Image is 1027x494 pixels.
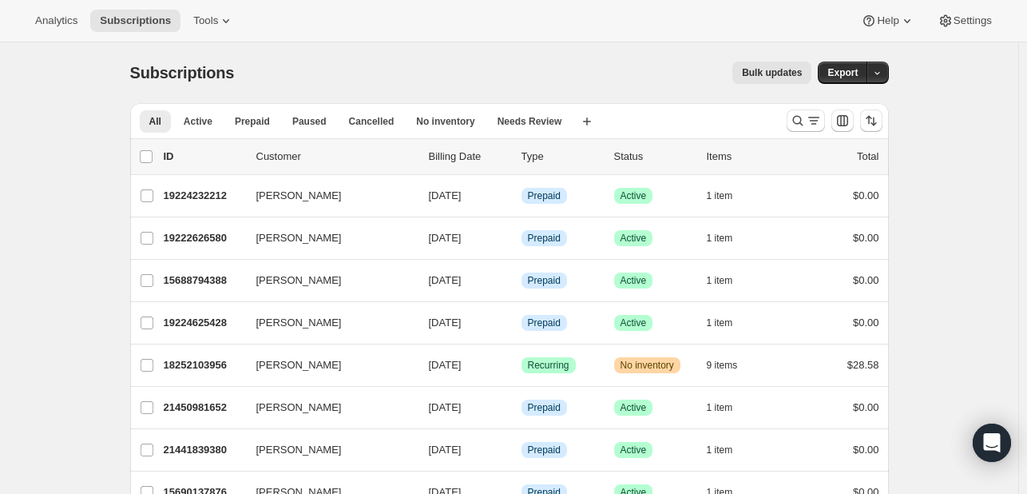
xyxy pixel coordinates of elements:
[256,442,342,458] span: [PERSON_NAME]
[831,110,854,132] button: Customize table column order and visibility
[235,115,270,128] span: Prepaid
[707,317,733,329] span: 1 item
[164,396,879,419] div: 21450981652[PERSON_NAME][DATE]InfoPrepaidSuccessActive1 item$0.00
[100,14,171,27] span: Subscriptions
[164,230,244,246] p: 19222626580
[707,312,751,334] button: 1 item
[429,232,462,244] span: [DATE]
[164,273,244,289] p: 15688794388
[256,400,342,416] span: [PERSON_NAME]
[853,232,879,244] span: $0.00
[164,185,879,207] div: 19224232212[PERSON_NAME][DATE]InfoPrepaidSuccessActive1 item$0.00
[851,10,924,32] button: Help
[528,232,561,245] span: Prepaid
[247,310,406,336] button: [PERSON_NAME]
[164,442,244,458] p: 21441839380
[621,274,647,287] span: Active
[707,232,733,245] span: 1 item
[349,115,395,128] span: Cancelled
[164,315,244,331] p: 19224625428
[973,424,1011,462] div: Open Intercom Messenger
[707,401,733,414] span: 1 item
[853,444,879,456] span: $0.00
[954,14,992,27] span: Settings
[707,354,755,376] button: 9 items
[621,444,647,456] span: Active
[164,354,879,376] div: 18252103956[PERSON_NAME][DATE]SuccessRecurringWarningNo inventory9 items$28.58
[707,189,733,202] span: 1 item
[528,401,561,414] span: Prepaid
[853,189,879,201] span: $0.00
[184,10,244,32] button: Tools
[707,444,733,456] span: 1 item
[621,401,647,414] span: Active
[193,14,218,27] span: Tools
[247,353,406,378] button: [PERSON_NAME]
[429,359,462,371] span: [DATE]
[149,115,161,128] span: All
[256,230,342,246] span: [PERSON_NAME]
[742,66,802,79] span: Bulk updates
[707,396,751,419] button: 1 item
[574,110,600,133] button: Create new view
[707,185,751,207] button: 1 item
[528,359,569,372] span: Recurring
[621,317,647,329] span: Active
[707,359,738,372] span: 9 items
[164,269,879,292] div: 15688794388[PERSON_NAME][DATE]InfoPrepaidSuccessActive1 item$0.00
[247,395,406,420] button: [PERSON_NAME]
[416,115,474,128] span: No inventory
[707,227,751,249] button: 1 item
[707,269,751,292] button: 1 item
[184,115,212,128] span: Active
[621,189,647,202] span: Active
[853,401,879,413] span: $0.00
[130,64,235,82] span: Subscriptions
[164,149,879,165] div: IDCustomerBilling DateTypeStatusItemsTotal
[528,189,561,202] span: Prepaid
[857,149,878,165] p: Total
[429,189,462,201] span: [DATE]
[853,317,879,329] span: $0.00
[928,10,1001,32] button: Settings
[164,357,244,373] p: 18252103956
[818,62,867,84] button: Export
[860,110,882,132] button: Sort the results
[429,149,509,165] p: Billing Date
[847,359,879,371] span: $28.58
[90,10,180,32] button: Subscriptions
[164,188,244,204] p: 19224232212
[247,183,406,209] button: [PERSON_NAME]
[164,400,244,416] p: 21450981652
[164,312,879,334] div: 19224625428[PERSON_NAME][DATE]InfoPrepaidSuccessActive1 item$0.00
[528,317,561,329] span: Prepaid
[498,115,562,128] span: Needs Review
[521,149,601,165] div: Type
[787,110,825,132] button: Search and filter results
[707,149,787,165] div: Items
[827,66,858,79] span: Export
[35,14,77,27] span: Analytics
[164,227,879,249] div: 19222626580[PERSON_NAME][DATE]InfoPrepaidSuccessActive1 item$0.00
[164,149,244,165] p: ID
[528,274,561,287] span: Prepaid
[256,315,342,331] span: [PERSON_NAME]
[292,115,327,128] span: Paused
[164,439,879,461] div: 21441839380[PERSON_NAME][DATE]InfoPrepaidSuccessActive1 item$0.00
[429,317,462,329] span: [DATE]
[247,437,406,463] button: [PERSON_NAME]
[429,444,462,456] span: [DATE]
[877,14,898,27] span: Help
[429,401,462,413] span: [DATE]
[707,439,751,461] button: 1 item
[853,274,879,286] span: $0.00
[429,274,462,286] span: [DATE]
[247,268,406,293] button: [PERSON_NAME]
[528,444,561,456] span: Prepaid
[707,274,733,287] span: 1 item
[621,359,674,372] span: No inventory
[621,232,647,245] span: Active
[256,357,342,373] span: [PERSON_NAME]
[26,10,87,32] button: Analytics
[247,225,406,251] button: [PERSON_NAME]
